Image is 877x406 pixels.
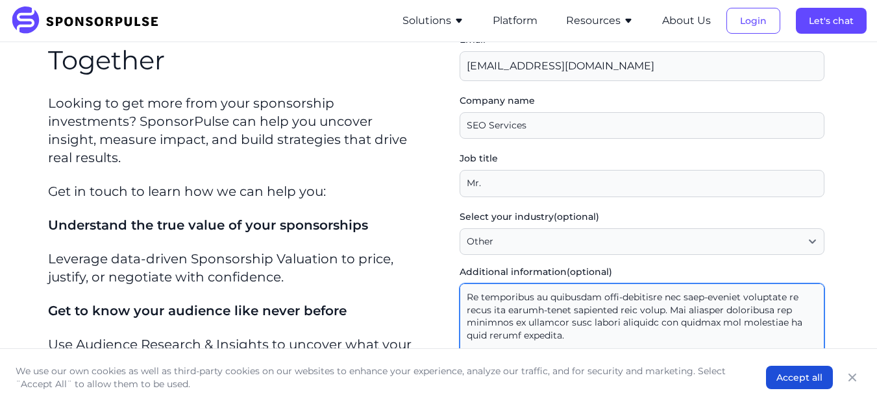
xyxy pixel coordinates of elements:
button: Login [726,8,780,34]
span: Get to know your audience like never before [48,303,347,318]
img: SponsorPulse [10,6,168,35]
label: Additional information (optional) [460,265,824,278]
button: About Us [662,13,711,29]
a: About Us [662,15,711,27]
button: Resources [566,13,634,29]
a: Platform [493,15,537,27]
label: Select your industry (optional) [460,210,824,223]
button: Accept all [766,366,833,389]
span: Understand the true value of your sponsorships [48,217,368,233]
label: Job title [460,152,824,165]
button: Platform [493,13,537,29]
p: Leverage data-driven Sponsorship Valuation to price, justify, or negotiate with confidence. [48,250,423,286]
button: Let's chat [796,8,867,34]
label: Company name [460,94,824,107]
p: We use our own cookies as well as third-party cookies on our websites to enhance your experience,... [16,364,740,390]
a: Login [726,15,780,27]
iframe: Chat Widget [812,344,877,406]
p: Use Audience Research & Insights to uncover what your consumers care about and where your brand f... [48,335,423,372]
button: Solutions [402,13,464,29]
a: Let's chat [796,15,867,27]
p: Looking to get more from your sponsorship investments? SponsorPulse can help you uncover insight,... [48,94,423,167]
p: Get in touch to learn how we can help you: [48,182,423,200]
